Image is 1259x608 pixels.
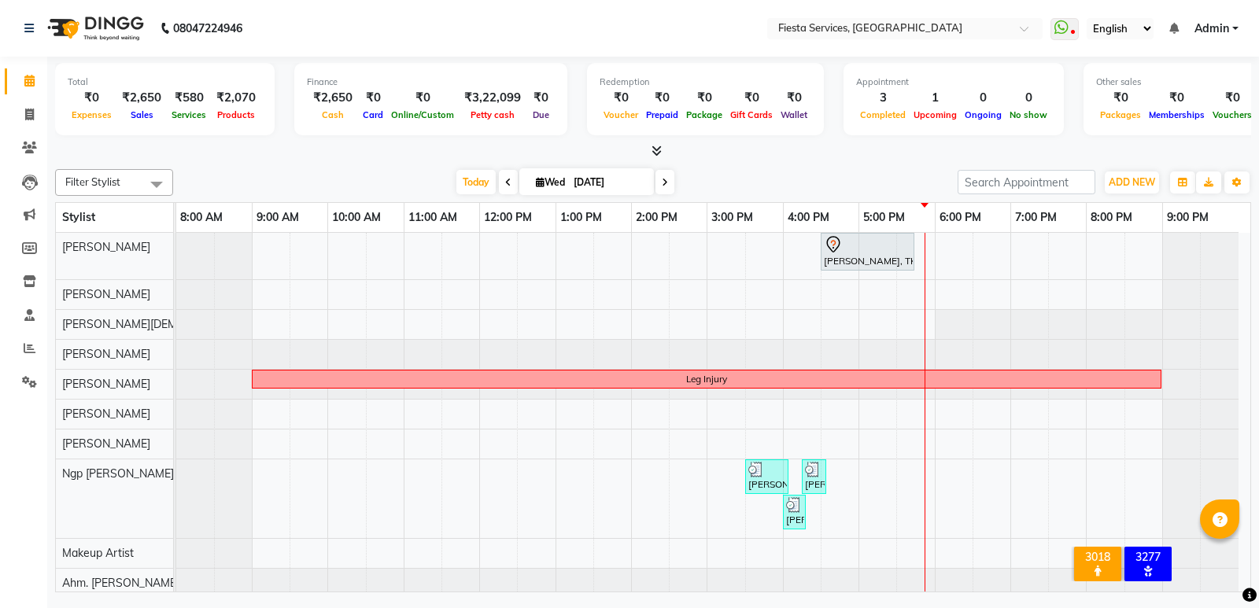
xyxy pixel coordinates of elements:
span: Filter Stylist [65,175,120,188]
span: Ongoing [961,109,1006,120]
div: Total [68,76,262,89]
span: Services [168,109,210,120]
a: 9:00 AM [253,206,303,229]
span: Memberships [1145,109,1209,120]
span: Online/Custom [387,109,458,120]
a: 10:00 AM [328,206,385,229]
span: No show [1006,109,1051,120]
span: [PERSON_NAME] [62,437,150,451]
span: Makeup Artist [62,546,134,560]
div: ₹2,650 [307,89,359,107]
span: [PERSON_NAME] [62,407,150,421]
div: [PERSON_NAME], TK01, 04:00 PM-04:10 PM, Threading-Threading - Eyebrows [785,497,804,527]
span: Package [682,109,726,120]
div: [PERSON_NAME], TK02, 04:30 PM-05:45 PM, Waxing-Wax Italian Full Hands,Waxing-Wax Italian Full Leg... [822,235,913,268]
div: ₹0 [359,89,387,107]
a: 8:00 AM [176,206,227,229]
a: 1:00 PM [556,206,606,229]
span: Prepaid [642,109,682,120]
div: ₹0 [1145,89,1209,107]
div: ₹2,650 [116,89,168,107]
div: Leg Injury [686,372,727,386]
a: 8:00 PM [1087,206,1136,229]
span: [PERSON_NAME] [62,377,150,391]
span: ADD NEW [1109,176,1155,188]
a: 12:00 PM [480,206,536,229]
span: [PERSON_NAME][DEMOGRAPHIC_DATA] [62,317,273,331]
span: Gift Cards [726,109,777,120]
a: 9:00 PM [1163,206,1213,229]
div: ₹0 [1209,89,1256,107]
span: Wallet [777,109,811,120]
div: Appointment [856,76,1051,89]
span: Today [456,170,496,194]
a: 6:00 PM [936,206,985,229]
span: Ahm. [PERSON_NAME] [62,576,179,590]
span: Ngp [PERSON_NAME] [62,466,174,481]
div: ₹580 [168,89,210,107]
div: 0 [1006,89,1051,107]
a: 4:00 PM [784,206,833,229]
div: Redemption [600,76,811,89]
div: Finance [307,76,555,89]
div: ₹0 [387,89,458,107]
span: Packages [1096,109,1145,120]
span: [PERSON_NAME] [62,287,150,301]
div: ₹0 [1096,89,1145,107]
iframe: chat widget [1193,545,1243,592]
div: ₹0 [600,89,642,107]
div: ₹0 [642,89,682,107]
button: ADD NEW [1105,171,1159,193]
a: 7:00 PM [1011,206,1061,229]
span: Admin [1194,20,1229,37]
span: Voucher [600,109,642,120]
b: 08047224946 [173,6,242,50]
span: Completed [856,109,910,120]
a: 2:00 PM [632,206,681,229]
div: ₹0 [68,89,116,107]
span: Due [529,109,553,120]
span: [PERSON_NAME] [62,240,150,254]
div: ₹3,22,099 [458,89,527,107]
span: Petty cash [467,109,519,120]
span: Stylist [62,210,95,224]
span: Cash [318,109,348,120]
a: 11:00 AM [404,206,461,229]
span: Products [213,109,259,120]
div: ₹0 [777,89,811,107]
span: Vouchers [1209,109,1256,120]
input: Search Appointment [958,170,1095,194]
div: ₹0 [726,89,777,107]
span: Wed [532,176,569,188]
div: 3018 [1077,550,1118,564]
input: 2025-09-03 [569,171,648,194]
div: [PERSON_NAME], TK01, 03:30 PM-04:05 PM, Manicure-Regular Manicure [747,462,787,492]
span: Sales [127,109,157,120]
img: logo [40,6,148,50]
div: 1 [910,89,961,107]
div: ₹0 [527,89,555,107]
a: 3:00 PM [707,206,757,229]
div: 3277 [1128,550,1169,564]
div: ₹0 [682,89,726,107]
span: Card [359,109,387,120]
span: Upcoming [910,109,961,120]
div: 3 [856,89,910,107]
a: 5:00 PM [859,206,909,229]
div: [PERSON_NAME], TK01, 04:15 PM-04:35 PM, Threading-Threading - Eyebrows,Threading-Threading - Uppe... [803,462,825,492]
div: ₹2,070 [210,89,262,107]
div: 0 [961,89,1006,107]
span: [PERSON_NAME] [62,347,150,361]
span: Expenses [68,109,116,120]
